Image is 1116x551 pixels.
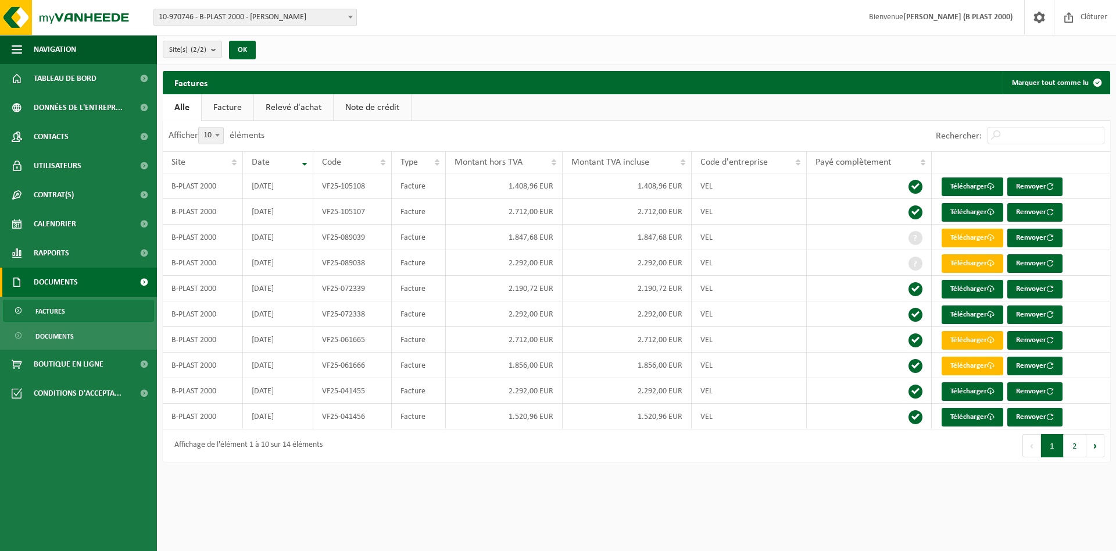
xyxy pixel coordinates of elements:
td: VEL [692,250,807,276]
td: [DATE] [243,378,314,404]
td: VF25-089039 [313,225,392,250]
span: Contrat(s) [34,180,74,209]
td: B-PLAST 2000 [163,327,243,353]
span: Navigation [34,35,76,64]
td: VEL [692,378,807,404]
td: Facture [392,250,446,276]
td: VF25-072339 [313,276,392,301]
td: B-PLAST 2000 [163,378,243,404]
td: Facture [392,301,446,327]
td: 2.292,00 EUR [446,250,563,276]
button: 2 [1064,434,1086,457]
td: [DATE] [243,276,314,301]
td: VEL [692,225,807,250]
span: Boutique en ligne [34,350,103,379]
td: 2.712,00 EUR [563,199,692,225]
span: 10-970746 - B-PLAST 2000 - Aurich [153,9,357,26]
span: Montant TVA incluse [571,158,649,167]
td: VEL [692,327,807,353]
td: 2.190,72 EUR [446,276,563,301]
a: Alle [163,94,201,121]
span: Documents [34,268,78,297]
a: Télécharger [942,229,1003,247]
td: [DATE] [243,173,314,199]
button: OK [229,41,256,59]
span: Payé complètement [815,158,891,167]
td: 2.292,00 EUR [446,301,563,327]
button: Renvoyer [1007,331,1063,350]
td: B-PLAST 2000 [163,404,243,429]
a: Télécharger [942,203,1003,222]
td: 1.856,00 EUR [563,353,692,378]
td: 2.292,00 EUR [446,378,563,404]
td: Facture [392,276,446,301]
a: Facture [202,94,253,121]
td: [DATE] [243,199,314,225]
td: 1.847,68 EUR [446,225,563,250]
td: VEL [692,353,807,378]
td: VF25-089038 [313,250,392,276]
td: 2.292,00 EUR [563,250,692,276]
td: B-PLAST 2000 [163,276,243,301]
td: [DATE] [243,327,314,353]
button: Renvoyer [1007,229,1063,247]
td: 2.712,00 EUR [446,199,563,225]
td: B-PLAST 2000 [163,353,243,378]
a: Télécharger [942,382,1003,401]
td: VF25-072338 [313,301,392,327]
td: 2.292,00 EUR [563,378,692,404]
a: Télécharger [942,331,1003,350]
span: 10-970746 - B-PLAST 2000 - Aurich [154,9,356,26]
td: [DATE] [243,225,314,250]
span: Factures [35,300,65,322]
span: 10 [198,127,224,144]
td: VF25-061665 [313,327,392,353]
a: Factures [3,300,154,322]
strong: [PERSON_NAME] (B PLAST 2000) [903,13,1013,22]
button: Renvoyer [1007,203,1063,222]
td: Facture [392,404,446,429]
a: Télécharger [942,254,1003,273]
td: 1.408,96 EUR [563,173,692,199]
button: Renvoyer [1007,305,1063,324]
span: Code [322,158,341,167]
span: Tableau de bord [34,64,96,93]
td: VF25-041456 [313,404,392,429]
a: Télécharger [942,357,1003,375]
td: Facture [392,378,446,404]
td: 1.856,00 EUR [446,353,563,378]
td: B-PLAST 2000 [163,199,243,225]
td: B-PLAST 2000 [163,173,243,199]
td: VF25-041455 [313,378,392,404]
td: 2.190,72 EUR [563,276,692,301]
a: Télécharger [942,177,1003,196]
span: Contacts [34,122,69,151]
button: Site(s)(2/2) [163,41,222,58]
label: Afficher éléments [169,131,264,140]
td: VF25-105108 [313,173,392,199]
td: [DATE] [243,353,314,378]
a: Documents [3,325,154,347]
label: Rechercher: [936,131,982,141]
td: VF25-061666 [313,353,392,378]
span: Code d'entreprise [700,158,768,167]
a: Télécharger [942,280,1003,298]
td: 1.520,96 EUR [563,404,692,429]
button: 1 [1041,434,1064,457]
button: Renvoyer [1007,254,1063,273]
a: Télécharger [942,408,1003,426]
td: B-PLAST 2000 [163,301,243,327]
button: Marquer tout comme lu [1003,71,1109,94]
a: Relevé d'achat [254,94,333,121]
span: Site(s) [169,41,206,59]
span: Calendrier [34,209,76,239]
div: Affichage de l'élément 1 à 10 sur 14 éléments [169,435,323,456]
button: Previous [1022,434,1041,457]
span: Type [400,158,418,167]
a: Télécharger [942,305,1003,324]
td: VEL [692,301,807,327]
span: Conditions d'accepta... [34,379,121,408]
td: 1.847,68 EUR [563,225,692,250]
td: VEL [692,199,807,225]
button: Next [1086,434,1104,457]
